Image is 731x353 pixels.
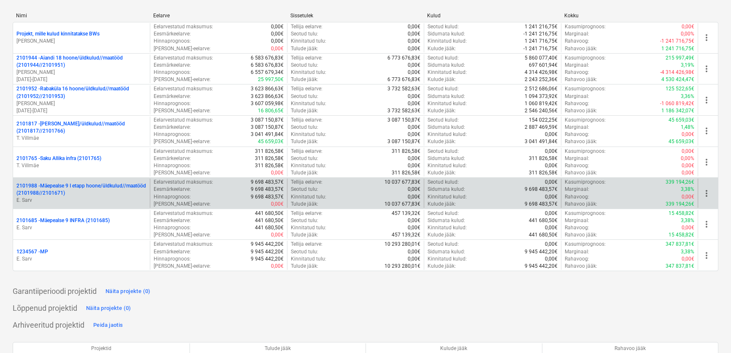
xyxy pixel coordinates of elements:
[564,13,695,19] div: Kokku
[271,23,284,30] p: 0,00€
[154,62,191,69] p: Eesmärkeelarve :
[16,182,146,197] p: 2101988 - Mäepealse 9 I etapp hoone/üldkulud//maatööd (2101988//2101671)
[428,210,459,217] p: Seotud kulud :
[408,255,420,263] p: 0,00€
[565,210,606,217] p: Kasumiprognoos :
[251,69,284,76] p: 6 557 679,34€
[290,13,421,19] div: Sissetulek
[669,210,694,217] p: 15 458,82€
[16,248,146,263] div: 1234567 -MPE. Sarv
[666,85,694,92] p: 125 522,65€
[291,45,318,52] p: Tulude jääk :
[525,93,558,100] p: 1 094 373,92€
[258,107,284,114] p: 16 806,65€
[154,169,211,176] p: [PERSON_NAME]-eelarve :
[428,217,465,224] p: Sidumata kulud :
[428,76,456,83] p: Kulude jääk :
[428,263,456,270] p: Kulude jääk :
[291,38,326,45] p: Kinnitatud tulu :
[271,201,284,208] p: 0,00€
[529,155,558,162] p: 311 826,58€
[251,186,284,193] p: 9 698 483,57€
[428,23,459,30] p: Seotud kulud :
[291,23,322,30] p: Tellija eelarve :
[16,13,146,19] div: Nimi
[525,100,558,107] p: 1 060 819,42€
[291,248,318,255] p: Seotud tulu :
[291,69,326,76] p: Kinnitatud tulu :
[154,45,211,52] p: [PERSON_NAME]-eelarve :
[16,135,146,142] p: T. Villmäe
[16,197,146,204] p: E. Sarv
[669,138,694,145] p: 45 659,03€
[16,30,146,45] div: Projekt, mille kulud kinnitatakse BWs[PERSON_NAME]
[525,186,558,193] p: 9 698 483,57€
[565,45,597,52] p: Rahavoo jääk :
[392,169,420,176] p: 311 826,58€
[408,186,420,193] p: 0,00€
[428,255,467,263] p: Kinnitatud kulud :
[701,95,712,105] span: more_vert
[291,93,318,100] p: Seotud tulu :
[291,210,322,217] p: Tellija eelarve :
[565,124,589,131] p: Marginaal :
[428,201,456,208] p: Kulude jääk :
[669,117,694,124] p: 45 659,03€
[291,217,318,224] p: Seotud tulu :
[154,155,191,162] p: Eesmärkeelarve :
[154,38,191,45] p: Hinnaprognoos :
[565,162,589,169] p: Rahavoog :
[251,62,284,69] p: 6 583 676,83€
[408,38,420,45] p: 0,00€
[408,155,420,162] p: 0,00€
[666,201,694,208] p: 339 194,26€
[565,23,606,30] p: Kasumiprognoos :
[16,85,146,100] p: 2101952 - Rabaküla 16 hoone/üldkulud//maatööd (2101952//2101953)
[428,193,467,201] p: Kinnitatud kulud :
[271,38,284,45] p: 0,00€
[565,224,589,231] p: Rahavoog :
[565,93,589,100] p: Marginaal :
[545,241,558,248] p: 0,00€
[86,304,131,313] div: Näita projekte (0)
[106,287,151,296] div: Näita projekte (0)
[154,124,191,131] p: Eesmärkeelarve :
[16,30,100,38] p: Projekt, mille kulud kinnitatakse BWs
[154,100,191,107] p: Hinnaprognoos :
[384,241,420,248] p: 10 293 280,01€
[681,124,694,131] p: 1,48%
[681,93,694,100] p: 3,36%
[408,131,420,138] p: 0,00€
[93,320,123,330] div: Peida jaotis
[291,85,322,92] p: Tellija eelarve :
[16,217,110,224] p: 2101685 - Mäepealse 9 INFRA (2101685)
[154,148,213,155] p: Eelarvestatud maksumus :
[701,188,712,198] span: more_vert
[91,318,125,332] button: Peida jaotis
[154,217,191,224] p: Eesmärkeelarve :
[428,179,459,186] p: Seotud kulud :
[408,69,420,76] p: 0,00€
[16,255,146,263] p: E. Sarv
[660,100,694,107] p: -1 060 819,42€
[291,54,322,62] p: Tellija eelarve :
[681,186,694,193] p: 3,38%
[154,186,191,193] p: Eesmärkeelarve :
[427,13,558,19] div: Kulud
[153,13,284,19] div: Eelarve
[16,69,146,76] p: [PERSON_NAME]
[291,62,318,69] p: Seotud tulu :
[565,117,606,124] p: Kasumiprognoos :
[291,117,322,124] p: Tellija eelarve :
[154,224,191,231] p: Hinnaprognoos :
[291,124,318,131] p: Seotud tulu :
[428,107,456,114] p: Kulude jääk :
[251,54,284,62] p: 6 583 676,83€
[251,85,284,92] p: 3 623 866,63€
[387,76,420,83] p: 6 773 676,83€
[525,138,558,145] p: 3 041 491,84€
[291,162,326,169] p: Kinnitatud tulu :
[666,54,694,62] p: 215 997,49€
[271,45,284,52] p: 0,00€
[565,241,606,248] p: Kasumiprognoos :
